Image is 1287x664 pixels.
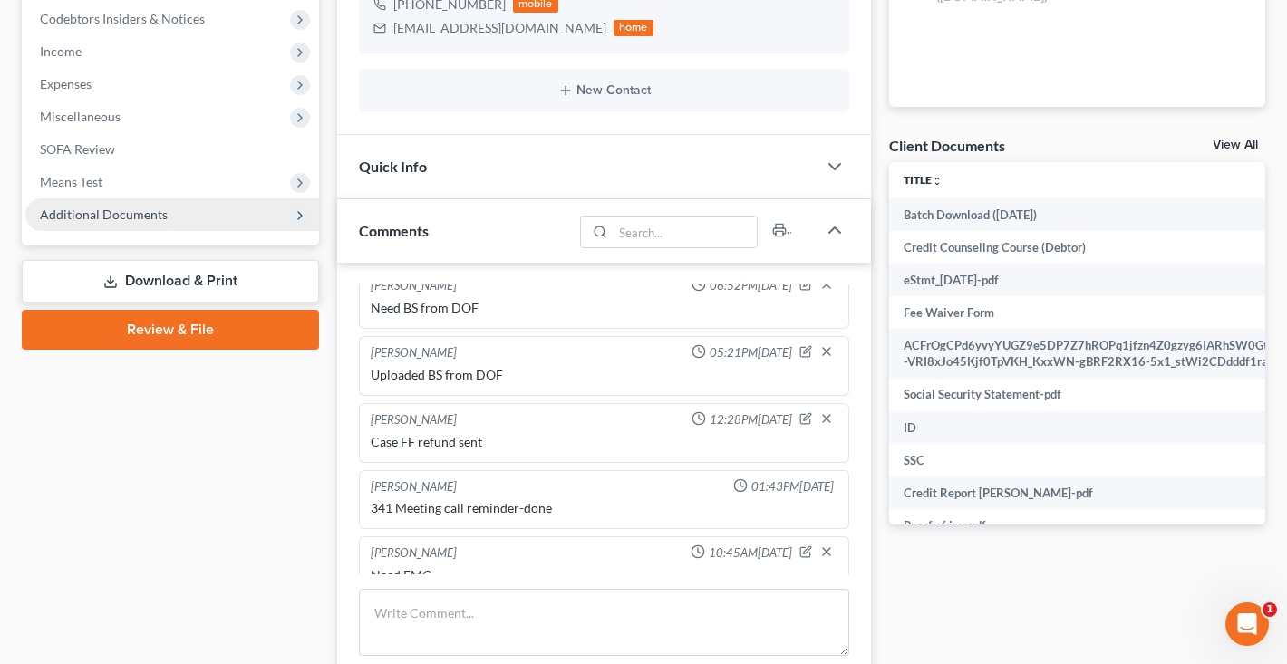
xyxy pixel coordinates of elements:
[1225,602,1269,646] iframe: Intercom live chat
[1213,139,1258,151] a: View All
[904,173,943,187] a: Titleunfold_more
[371,366,837,384] div: Uploaded BS from DOF
[751,478,834,496] span: 01:43PM[DATE]
[614,20,653,36] div: home
[40,174,102,189] span: Means Test
[393,19,606,37] div: [EMAIL_ADDRESS][DOMAIN_NAME]
[709,544,792,562] span: 10:45AM[DATE]
[40,11,205,26] span: Codebtors Insiders & Notices
[371,499,837,517] div: 341 Meeting call reminder-done
[40,109,121,124] span: Miscellaneous
[371,566,837,584] div: Need FMC
[40,207,168,222] span: Additional Documents
[25,133,319,166] a: SOFA Review
[371,433,837,451] div: Case FF refund sent
[614,217,758,247] input: Search...
[40,43,82,59] span: Income
[889,136,1005,155] div: Client Documents
[371,344,457,362] div: [PERSON_NAME]
[22,260,319,303] a: Download & Print
[40,141,115,157] span: SOFA Review
[22,310,319,350] a: Review & File
[371,411,457,429] div: [PERSON_NAME]
[40,76,92,91] span: Expenses
[359,222,429,239] span: Comments
[710,411,792,428] span: 12:28PM[DATE]
[371,299,837,317] div: Need BS from DOF
[932,176,943,187] i: unfold_more
[373,83,835,98] button: New Contact
[710,344,792,361] span: 05:21PM[DATE]
[371,544,457,563] div: [PERSON_NAME]
[710,277,792,294] span: 06:52PM[DATE]
[1263,602,1277,617] span: 1
[359,158,427,175] span: Quick Info
[371,478,457,496] div: [PERSON_NAME]
[371,277,457,295] div: [PERSON_NAME]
